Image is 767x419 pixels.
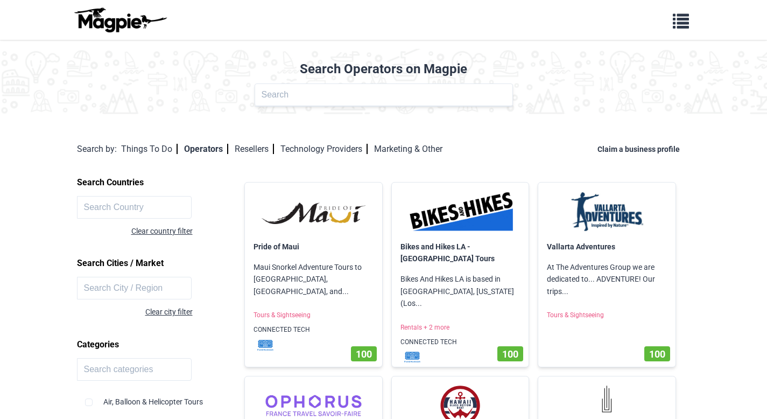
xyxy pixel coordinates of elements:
[280,144,368,154] a: Technology Providers
[400,242,495,263] a: Bikes and Hikes LA - [GEOGRAPHIC_DATA] Tours
[255,83,513,106] input: Search
[77,196,192,219] input: Search Country
[235,144,274,154] a: Resellers
[400,191,520,232] img: Bikes and Hikes LA - Los Angeles Tours logo
[77,173,230,192] h2: Search Countries
[85,387,222,408] div: Air, Balloon & Helicopter Tours
[502,348,518,360] span: 100
[77,358,192,381] input: Search categories
[245,320,382,339] p: CONNECTED TECH
[396,352,428,362] img: mf1jrhtrrkrdcsvakxwt.svg
[77,277,192,299] input: Search City / Region
[392,264,529,318] p: Bikes And Hikes LA is based in [GEOGRAPHIC_DATA], [US_STATE] (Los...
[649,348,665,360] span: 100
[392,333,529,352] p: CONNECTED TECH
[245,253,382,306] p: Maui Snorkel Adventure Tours to [GEOGRAPHIC_DATA], [GEOGRAPHIC_DATA], and...
[72,7,168,33] img: logo-ab69f6fb50320c5b225c76a69d11143b.png
[254,242,299,251] a: Pride of Maui
[184,144,228,154] a: Operators
[547,242,615,251] a: Vallarta Adventures
[6,61,761,77] h2: Search Operators on Magpie
[77,254,230,273] h2: Search Cities / Market
[538,306,675,325] p: Tours & Sightseeing
[77,336,230,354] h2: Categories
[77,225,193,237] div: Clear country filter
[392,318,529,337] p: Rentals + 2 more
[356,348,372,360] span: 100
[538,253,675,306] p: At The Adventures Group we are dedicated to... ADVENTURE! Our trips...
[597,145,684,153] a: Claim a business profile
[374,144,442,154] a: Marketing & Other
[77,306,193,318] div: Clear city filter
[121,144,178,154] a: Things To Do
[249,340,282,351] img: mf1jrhtrrkrdcsvakxwt.svg
[77,142,117,156] div: Search by:
[547,191,667,232] img: Vallarta Adventures logo
[254,191,374,232] img: Pride of Maui logo
[245,306,382,325] p: Tours & Sightseeing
